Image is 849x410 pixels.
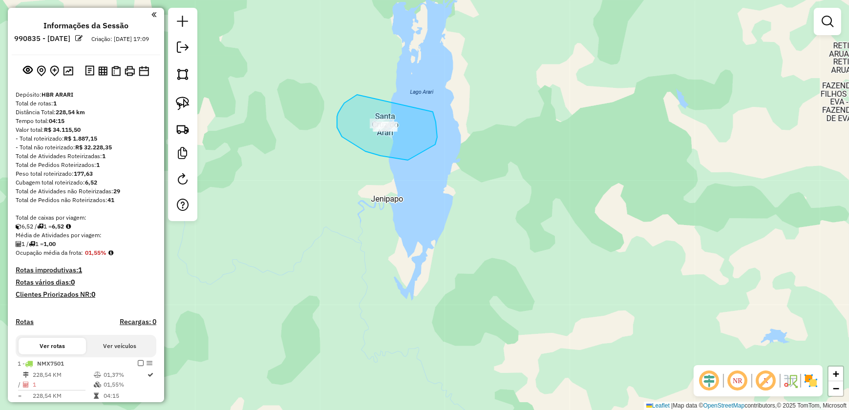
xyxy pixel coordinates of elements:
div: Depósito: [16,90,156,99]
a: Exibir filtros [818,12,837,31]
strong: 01,55% [85,249,106,256]
a: Nova sessão e pesquisa [173,12,192,34]
a: Rotas [16,318,34,326]
strong: R$ 34.115,50 [44,126,81,133]
strong: 1,00 [43,240,56,247]
span: 1 - [18,360,64,367]
span: Ocultar NR [726,369,749,392]
button: Visualizar Romaneio [109,64,123,78]
td: 228,54 KM [32,370,93,380]
div: 6,52 / 1 = [16,222,156,231]
a: Criar rota [172,118,193,140]
span: − [833,382,839,394]
strong: 41 [107,196,114,204]
button: Ver rotas [19,338,86,354]
strong: 228,54 km [56,108,85,116]
a: Criar modelo [173,143,192,165]
td: 01,37% [103,370,147,380]
i: Meta Caixas/viagem: 1,00 Diferença: 5,52 [66,224,71,229]
span: Ocupação média da frota: [16,249,83,256]
img: Exibir/Ocultar setores [803,373,819,389]
td: 228,54 KM [32,391,93,401]
a: OpenStreetMap [703,402,745,409]
strong: 1 [78,266,82,274]
button: Logs desbloquear sessão [83,63,96,79]
strong: 0 [71,278,75,287]
div: Média de Atividades por viagem: [16,231,156,240]
button: Disponibilidade de veículos [137,64,151,78]
strong: 1 [53,100,57,107]
strong: 1 [96,161,100,168]
div: Total de rotas: [16,99,156,108]
div: Criação: [DATE] 17:09 [87,35,153,43]
h4: Clientes Priorizados NR: [16,290,156,299]
h6: 990835 - [DATE] [14,34,70,43]
button: Imprimir Rotas [123,64,137,78]
td: = [18,391,22,401]
button: Exibir sessão original [21,63,35,79]
strong: R$ 32.228,35 [75,143,112,151]
strong: HBR ARARI [42,91,73,98]
span: + [833,368,839,380]
div: Total de Atividades Roteirizadas: [16,152,156,161]
a: Leaflet [646,402,670,409]
div: 1 / 1 = [16,240,156,248]
button: Centralizar mapa no depósito ou ponto de apoio [35,63,48,79]
strong: 177,63 [74,170,93,177]
div: Valor total: [16,125,156,134]
div: Cubagem total roteirizado: [16,178,156,187]
div: Total de Pedidos Roteirizados: [16,161,156,169]
img: Criar rota [176,122,190,136]
div: Total de Atividades não Roteirizadas: [16,187,156,196]
i: Total de rotas [37,224,43,229]
div: Total de caixas por viagem: [16,213,156,222]
img: Selecionar atividades - polígono [176,67,190,81]
h4: Informações da Sessão [43,21,128,30]
td: 04:15 [103,391,147,401]
em: Média calculada utilizando a maior ocupação (%Peso ou %Cubagem) de cada rota da sessão. Rotas cro... [108,250,113,256]
a: Reroteirizar Sessão [173,169,192,191]
strong: 6,52 [85,179,97,186]
em: Alterar nome da sessão [75,35,83,42]
a: Exportar sessão [173,38,192,60]
strong: 29 [113,187,120,195]
div: Peso total roteirizado: [16,169,156,178]
span: NMX7501 [37,360,64,367]
img: Fluxo de ruas [783,373,798,389]
button: Ver veículos [86,338,153,354]
i: Cubagem total roteirizado [16,224,21,229]
div: Total de Pedidos não Roteirizados: [16,196,156,205]
a: Zoom in [828,367,843,381]
a: Zoom out [828,381,843,396]
div: Atividade não roteirizada - BAR DO TALISON [370,119,394,128]
i: Distância Total [23,372,29,378]
td: / [18,380,22,389]
i: Total de Atividades [23,382,29,388]
i: Total de rotas [29,241,35,247]
span: Exibir rótulo [754,369,778,392]
i: % de utilização da cubagem [94,382,101,388]
em: Opções [147,360,152,366]
button: Visualizar relatório de Roteirização [96,64,109,77]
strong: 6,52 [52,223,64,230]
button: Otimizar todas as rotas [61,64,75,77]
div: Tempo total: [16,117,156,125]
i: % de utilização do peso [94,372,101,378]
i: Rota otimizada [148,372,154,378]
strong: 0 [91,290,95,299]
div: Map data © contributors,© 2025 TomTom, Microsoft [644,402,849,410]
em: Finalizar rota [138,360,144,366]
img: Selecionar atividades - laço [176,97,190,110]
span: | [671,402,673,409]
h4: Recargas: 0 [120,318,156,326]
button: Adicionar Atividades [48,63,61,79]
span: Ocultar deslocamento [698,369,721,392]
strong: R$ 1.887,15 [64,135,97,142]
div: Distância Total: [16,108,156,117]
td: 01,55% [103,380,147,389]
i: Tempo total em rota [94,393,99,399]
div: Atividade não roteirizada - CASA GOLCALVES [373,122,398,132]
a: Clique aqui para minimizar o painel [151,9,156,20]
div: - Total não roteirizado: [16,143,156,152]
